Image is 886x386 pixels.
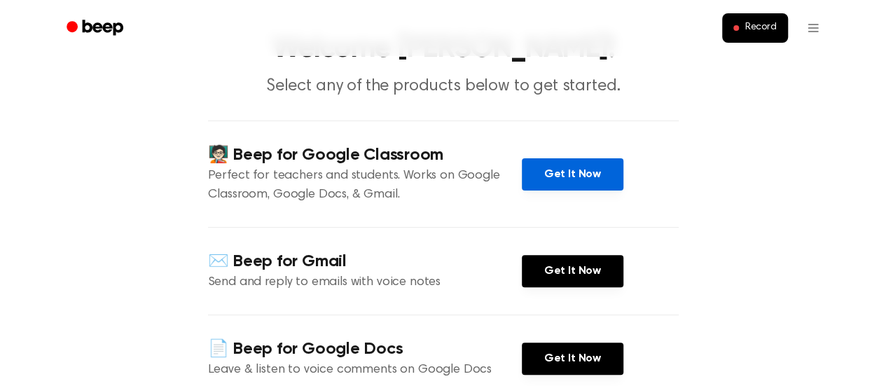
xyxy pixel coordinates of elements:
p: Select any of the products below to get started. [174,75,712,98]
span: Record [745,22,776,34]
p: Leave & listen to voice comments on Google Docs [208,361,522,380]
p: Send and reply to emails with voice notes [208,273,522,292]
button: Record [722,13,787,43]
h4: ✉️ Beep for Gmail [208,250,522,273]
a: Get It Now [522,255,623,287]
button: Open menu [796,11,830,45]
a: Beep [57,15,136,42]
a: Get It Now [522,158,623,191]
h4: 🧑🏻‍🏫 Beep for Google Classroom [208,144,522,167]
h4: 📄 Beep for Google Docs [208,338,522,361]
p: Perfect for teachers and students. Works on Google Classroom, Google Docs, & Gmail. [208,167,522,205]
a: Get It Now [522,343,623,375]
